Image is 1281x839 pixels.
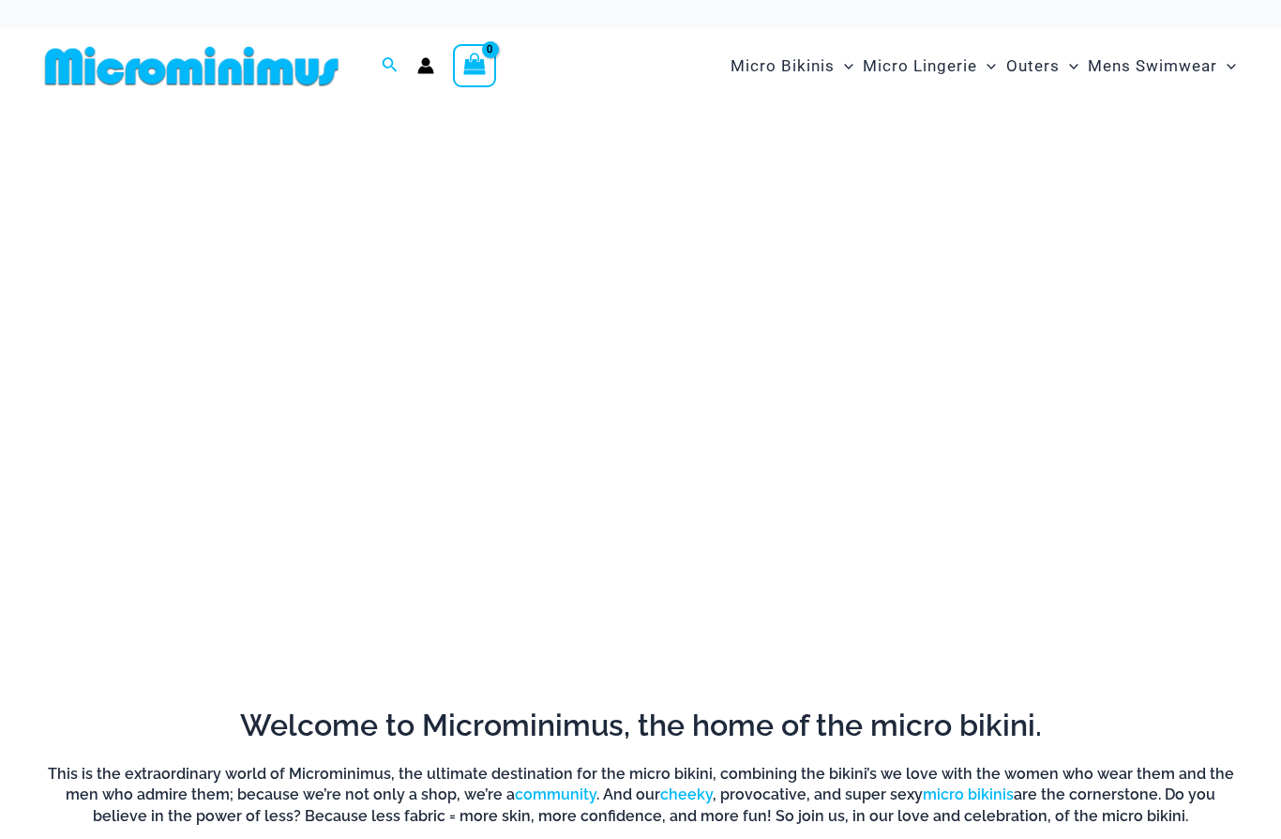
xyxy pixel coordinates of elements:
a: Micro BikinisMenu ToggleMenu Toggle [726,38,858,95]
a: OutersMenu ToggleMenu Toggle [1002,38,1083,95]
span: Mens Swimwear [1088,42,1217,90]
nav: Site Navigation [723,35,1243,98]
span: Menu Toggle [977,42,996,90]
span: Menu Toggle [835,42,853,90]
h6: This is the extraordinary world of Microminimus, the ultimate destination for the micro bikini, c... [38,764,1243,827]
h2: Welcome to Microminimus, the home of the micro bikini. [38,706,1243,745]
span: Micro Bikinis [731,42,835,90]
span: Outers [1006,42,1060,90]
a: Micro LingerieMenu ToggleMenu Toggle [858,38,1001,95]
a: Account icon link [417,57,434,74]
a: community [515,786,596,803]
a: Mens SwimwearMenu ToggleMenu Toggle [1083,38,1241,95]
a: View Shopping Cart, empty [453,44,496,87]
a: cheeky [660,786,713,803]
span: Menu Toggle [1060,42,1078,90]
a: Search icon link [382,54,399,78]
span: Micro Lingerie [863,42,977,90]
img: MM SHOP LOGO FLAT [38,45,346,87]
span: Menu Toggle [1217,42,1236,90]
a: micro bikinis [923,786,1014,803]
